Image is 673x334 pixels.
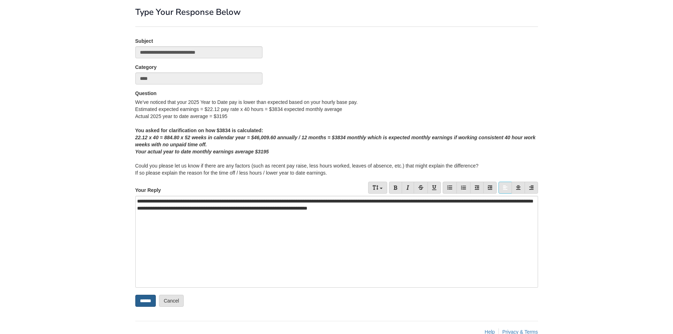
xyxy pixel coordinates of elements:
[368,182,387,194] a: Font Size
[135,163,479,169] span: Could you please let us know if there are any factors (such as recent pay raise, less hours worke...
[483,182,497,194] a: Indent (Tab)
[470,182,484,194] a: Reduce indent (Shift+Tab)
[135,128,263,133] b: You asked for clarification on how $3834 is calculated:
[135,7,538,17] h1: Type Your Response Below
[512,182,525,194] a: Center (Ctrl/Cmd+E)
[135,99,358,105] span: We’ve noticed that your 2025 Year to Date pay is lower than expected based on your hourly base pay.
[135,182,161,194] label: Your Reply
[443,182,457,194] a: Bullet list
[456,182,471,194] a: Number list
[525,182,538,194] a: Align Right (Ctrl/Cmd+R)
[402,182,414,194] a: Italic (Ctrl/Cmd+I)
[159,295,184,307] a: Cancel
[427,182,441,194] a: Underline
[135,149,269,154] i: Your actual year to date monthly earnings average $3195
[135,106,342,112] span: Estimated expected earnings = $22.12 pay rate x 40 hours = $3834 expected monthly average
[498,182,512,194] a: Align Left (Ctrl/Cmd+L)
[414,182,428,194] a: Strikethrough
[135,113,228,119] span: Actual 2025 year to date average = $3195
[135,64,157,71] label: Category
[135,37,153,45] label: Subject
[135,170,327,176] span: If so please explain the reason for the time off / less hours / lower year to date earnings.
[135,135,536,147] i: 22.12 x 40 = 884.80 x 52 weeks in calendar year = $46,009.60 annually / 12 months = $3834 monthly...
[135,90,157,97] label: Question
[389,182,402,194] a: Bold (Ctrl/Cmd+B)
